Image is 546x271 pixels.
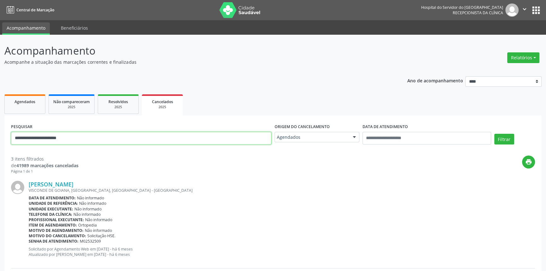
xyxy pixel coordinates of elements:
span: Não informado [79,201,106,206]
b: Data de atendimento: [29,195,76,201]
div: de [11,162,78,169]
b: Profissional executante: [29,217,84,222]
b: Unidade de referência: [29,201,78,206]
span: Não informado [77,195,104,201]
span: Não informado [74,206,102,212]
span: M02532509 [80,239,101,244]
img: img [505,3,519,17]
b: Telefone da clínica: [29,212,72,217]
i: print [525,158,532,165]
span: Não informado [85,217,112,222]
a: Beneficiários [56,22,92,33]
span: Recepcionista da clínica [453,10,503,15]
i:  [521,6,528,13]
div: 2025 [102,105,134,109]
button: print [522,156,535,168]
button: Filtrar [494,134,514,144]
span: Cancelados [152,99,173,104]
span: Solicitação HSE. [87,233,115,239]
label: DATA DE ATENDIMENTO [363,122,408,132]
div: 3 itens filtrados [11,156,78,162]
p: Ano de acompanhamento [407,76,463,84]
span: Ortopedia [78,222,97,228]
b: Motivo do cancelamento: [29,233,86,239]
button:  [519,3,531,17]
b: Senha de atendimento: [29,239,78,244]
strong: 41989 marcações canceladas [16,162,78,168]
div: Hospital do Servidor do [GEOGRAPHIC_DATA] [421,5,503,10]
a: Central de Marcação [4,5,54,15]
p: Solicitado por Agendamento Web em [DATE] - há 6 meses Atualizado por [PERSON_NAME] em [DATE] - há... [29,246,535,257]
a: [PERSON_NAME] [29,181,73,188]
span: Não informado [73,212,101,217]
span: Não informado [85,228,112,233]
div: 2025 [53,105,90,109]
span: Agendados [277,134,346,140]
b: Item de agendamento: [29,222,77,228]
label: Origem do cancelamento [275,122,330,132]
div: VISCONDE DE GOIANA, [GEOGRAPHIC_DATA], [GEOGRAPHIC_DATA] - [GEOGRAPHIC_DATA] [29,188,535,193]
button: apps [531,5,542,16]
label: PESQUISAR [11,122,32,132]
b: Motivo de agendamento: [29,228,84,233]
p: Acompanhamento [4,43,380,59]
span: Agendados [15,99,35,104]
b: Unidade executante: [29,206,73,212]
button: Relatórios [507,52,539,63]
img: img [11,181,24,194]
div: 2025 [146,105,178,109]
span: Resolvidos [108,99,128,104]
div: Página 1 de 1 [11,169,78,174]
span: Central de Marcação [16,7,54,13]
span: Não compareceram [53,99,90,104]
a: Acompanhamento [2,22,50,35]
p: Acompanhe a situação das marcações correntes e finalizadas [4,59,380,65]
